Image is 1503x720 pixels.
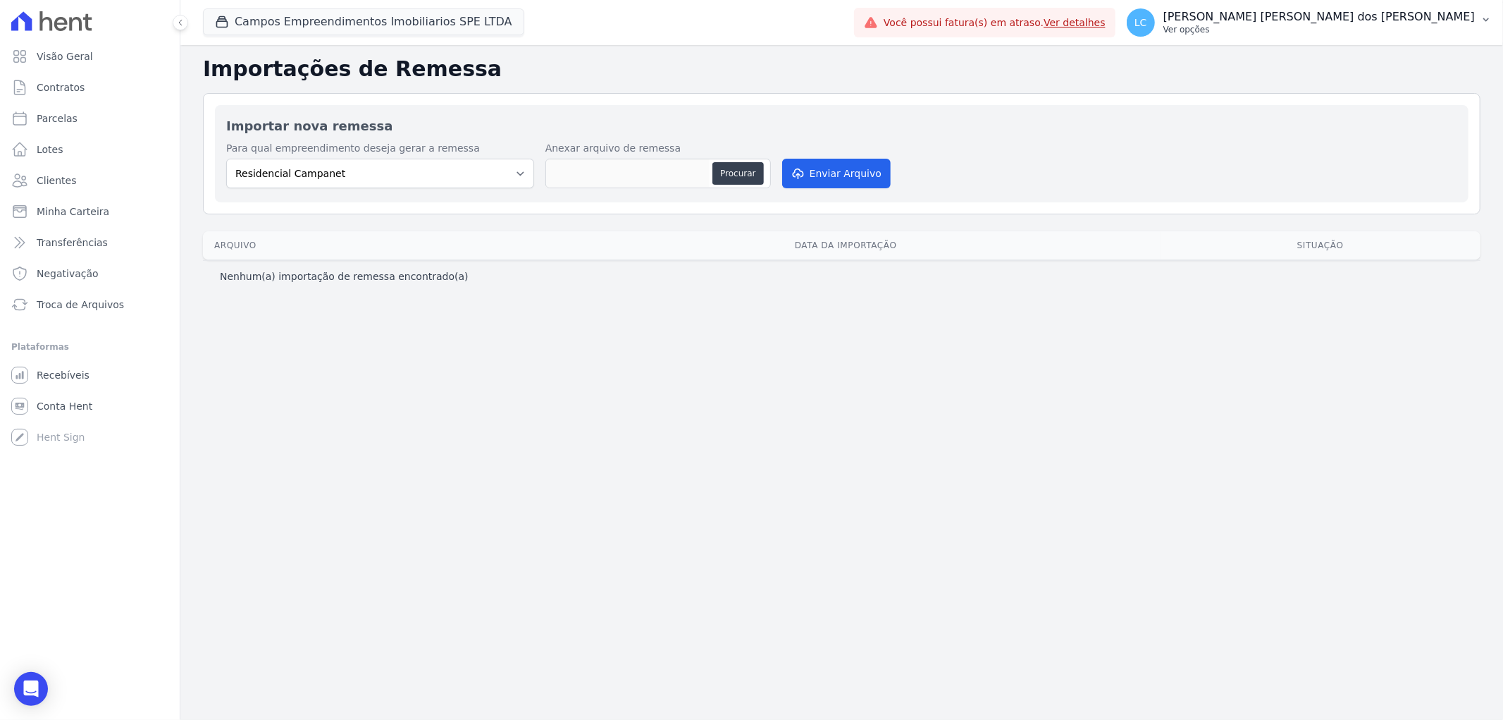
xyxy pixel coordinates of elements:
th: Data da Importação [531,231,1161,260]
button: Procurar [712,162,763,185]
span: Troca de Arquivos [37,298,124,312]
a: Clientes [6,166,174,195]
p: Nenhum(a) importação de remessa encontrado(a) [220,269,469,283]
span: Visão Geral [37,49,93,63]
h2: Importar nova remessa [226,116,1457,135]
span: Contratos [37,80,85,94]
a: Negativação [6,260,174,288]
button: Enviar Arquivo [782,159,891,188]
span: Clientes [37,173,76,188]
span: LC [1134,18,1147,28]
p: [PERSON_NAME] [PERSON_NAME] dos [PERSON_NAME] [1163,10,1475,24]
button: Campos Empreendimentos Imobiliarios SPE LTDA [203,8,524,35]
a: Contratos [6,73,174,102]
th: Situação [1161,231,1480,260]
p: Ver opções [1163,24,1475,35]
span: Minha Carteira [37,205,109,219]
span: Conta Hent [37,399,92,413]
label: Anexar arquivo de remessa [545,141,771,156]
span: Lotes [37,142,63,157]
div: Open Intercom Messenger [14,672,48,706]
span: Recebíveis [37,368,89,382]
label: Para qual empreendimento deseja gerar a remessa [226,141,534,156]
span: Negativação [37,267,99,281]
a: Minha Carteira [6,197,174,226]
a: Parcelas [6,104,174,133]
a: Transferências [6,228,174,257]
span: Parcelas [37,111,78,126]
a: Visão Geral [6,42,174,71]
a: Troca de Arquivos [6,291,174,319]
a: Lotes [6,135,174,164]
th: Arquivo [203,231,531,260]
a: Recebíveis [6,361,174,389]
a: Ver detalhes [1044,17,1106,28]
span: Transferências [37,236,108,250]
button: LC [PERSON_NAME] [PERSON_NAME] dos [PERSON_NAME] Ver opções [1115,3,1503,42]
h2: Importações de Remessa [203,56,1480,82]
div: Plataformas [11,338,168,355]
a: Conta Hent [6,392,174,420]
span: Você possui fatura(s) em atraso. [884,16,1106,30]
